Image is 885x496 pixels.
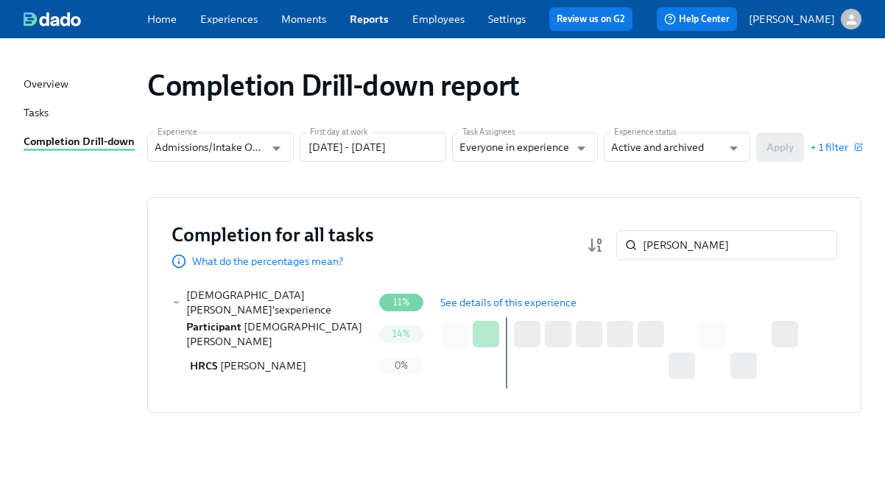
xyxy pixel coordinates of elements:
[24,105,135,122] a: Tasks
[412,13,465,26] a: Employees
[504,383,510,386] div: First day at work • day 8
[386,360,417,371] span: 0%
[504,352,510,379] div: First day at work • day 8
[190,359,218,372] span: HR Compliance Specialist
[749,12,835,26] p: [PERSON_NAME]
[172,222,374,248] h3: Completion for all tasks
[281,13,326,26] a: Moments
[200,13,258,26] a: Experiences
[440,295,577,310] span: See details of this experience
[430,288,587,317] button: See details of this experience
[657,7,737,31] button: Help Center
[722,137,745,160] button: Open
[172,351,373,380] div: HRCS [PERSON_NAME]
[384,328,419,339] span: 14%
[664,12,730,26] span: Help Center
[350,13,389,26] a: Reports
[172,288,373,317] div: [DEMOGRAPHIC_DATA][PERSON_NAME]'sexperience
[172,319,373,349] div: Participant [DEMOGRAPHIC_DATA][PERSON_NAME]
[186,288,305,316] span: [DEMOGRAPHIC_DATA][PERSON_NAME]
[24,134,135,151] a: Completion Drill-down
[147,13,177,26] a: Home
[186,288,373,317] div: 's experience
[810,140,861,155] button: + 1 filter
[749,9,861,29] button: [PERSON_NAME]
[504,320,510,347] div: First day at work • day 8
[265,137,288,160] button: Open
[24,12,81,26] img: dado
[557,12,625,26] a: Review us on G2
[488,13,526,26] a: Settings
[549,7,632,31] button: Review us on G2
[192,254,343,269] p: What do the percentages mean?
[384,297,419,308] span: 11%
[587,236,604,254] svg: Completion rate (low to high)
[147,68,520,103] h1: Completion Drill-down report
[24,105,49,122] div: Tasks
[570,137,593,160] button: Open
[24,77,68,93] div: Overview
[186,320,362,348] span: [DEMOGRAPHIC_DATA][PERSON_NAME]
[24,12,147,26] a: dado
[186,320,241,333] span: Participant
[220,359,306,372] span: [PERSON_NAME]
[643,230,837,260] input: Search by name
[24,77,135,93] a: Overview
